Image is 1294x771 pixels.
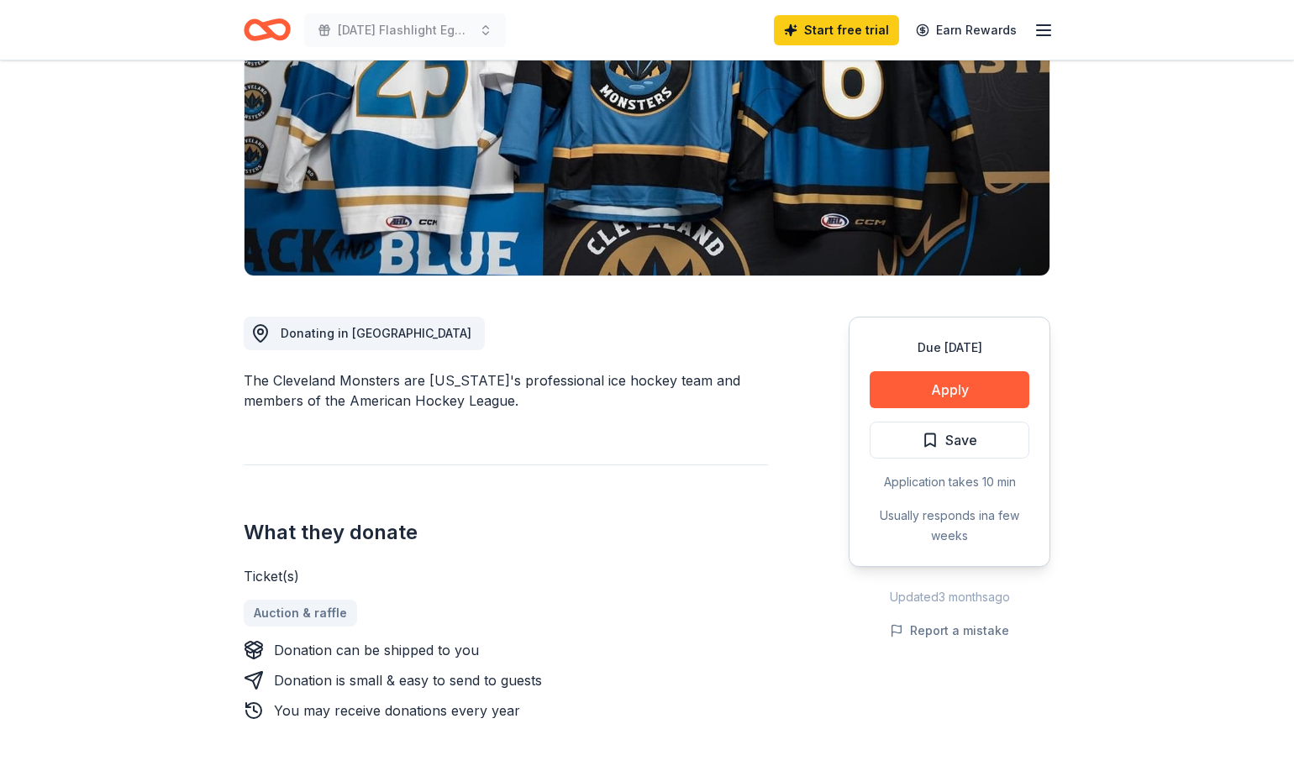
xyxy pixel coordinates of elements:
[870,472,1029,492] div: Application takes 10 min
[244,10,291,50] a: Home
[945,429,977,451] span: Save
[274,640,479,660] div: Donation can be shipped to you
[244,370,768,411] div: The Cleveland Monsters are [US_STATE]'s professional ice hockey team and members of the American ...
[870,338,1029,358] div: Due [DATE]
[849,587,1050,607] div: Updated 3 months ago
[274,670,542,690] div: Donation is small & easy to send to guests
[244,600,357,627] a: Auction & raffle
[774,15,899,45] a: Start free trial
[870,506,1029,546] div: Usually responds in a few weeks
[890,621,1009,641] button: Report a mistake
[304,13,506,47] button: [DATE] Flashlight Egg [PERSON_NAME]
[906,15,1027,45] a: Earn Rewards
[274,700,520,721] div: You may receive donations every year
[244,566,768,586] div: Ticket(s)
[338,20,472,40] span: [DATE] Flashlight Egg [PERSON_NAME]
[870,371,1029,408] button: Apply
[244,519,768,546] h2: What they donate
[870,422,1029,459] button: Save
[281,326,471,340] span: Donating in [GEOGRAPHIC_DATA]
